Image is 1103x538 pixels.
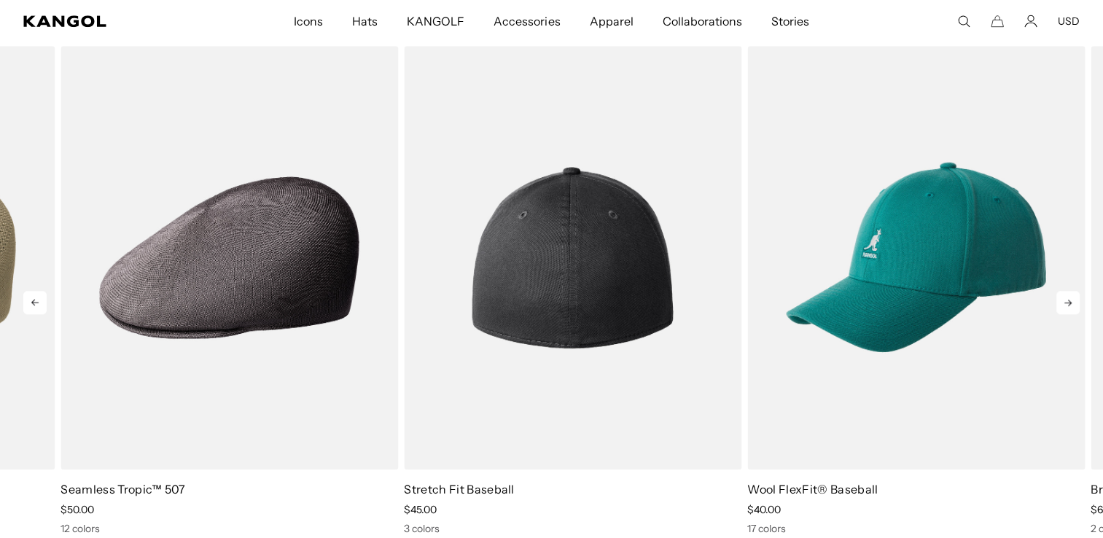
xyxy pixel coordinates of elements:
img: Stretch Fit Baseball [404,46,741,469]
div: 4 of 5 [741,46,1085,535]
a: Account [1024,15,1037,28]
img: Seamless Tropic™ 507 [61,46,398,469]
div: 3 colors [404,522,741,535]
div: 17 colors [747,522,1085,535]
summary: Search here [957,15,970,28]
img: Wool FlexFit® Baseball [747,46,1085,469]
span: $50.00 [61,503,94,516]
a: Wool FlexFit® Baseball [747,482,878,496]
div: 2 of 5 [55,46,398,535]
div: 12 colors [61,522,398,535]
button: USD [1058,15,1080,28]
span: $45.00 [404,503,437,516]
a: Seamless Tropic™ 507 [61,482,185,496]
a: Kangol [23,15,194,27]
span: $40.00 [747,503,781,516]
button: Cart [991,15,1004,28]
a: Stretch Fit Baseball [404,482,514,496]
div: 3 of 5 [398,46,741,535]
